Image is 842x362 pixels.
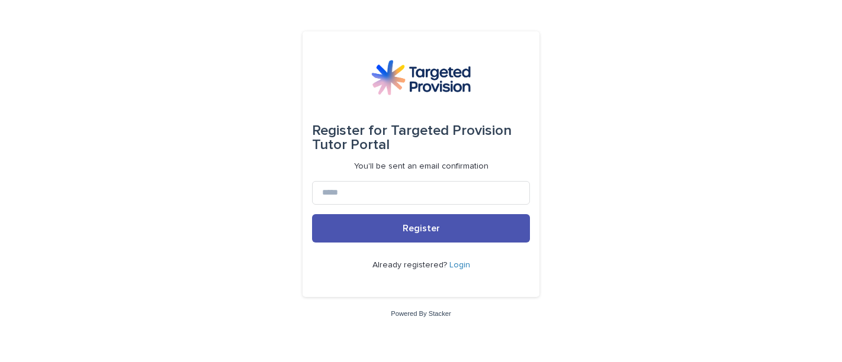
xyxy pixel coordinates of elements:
button: Register [312,214,530,243]
div: Targeted Provision Tutor Portal [312,114,530,161]
img: M5nRWzHhSzIhMunXDL62 [371,60,471,95]
span: Register for [312,124,387,138]
a: Login [449,261,470,269]
span: Register [403,224,440,233]
a: Powered By Stacker [391,310,451,317]
p: You'll be sent an email confirmation [354,161,489,172]
span: Already registered? [372,261,449,269]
